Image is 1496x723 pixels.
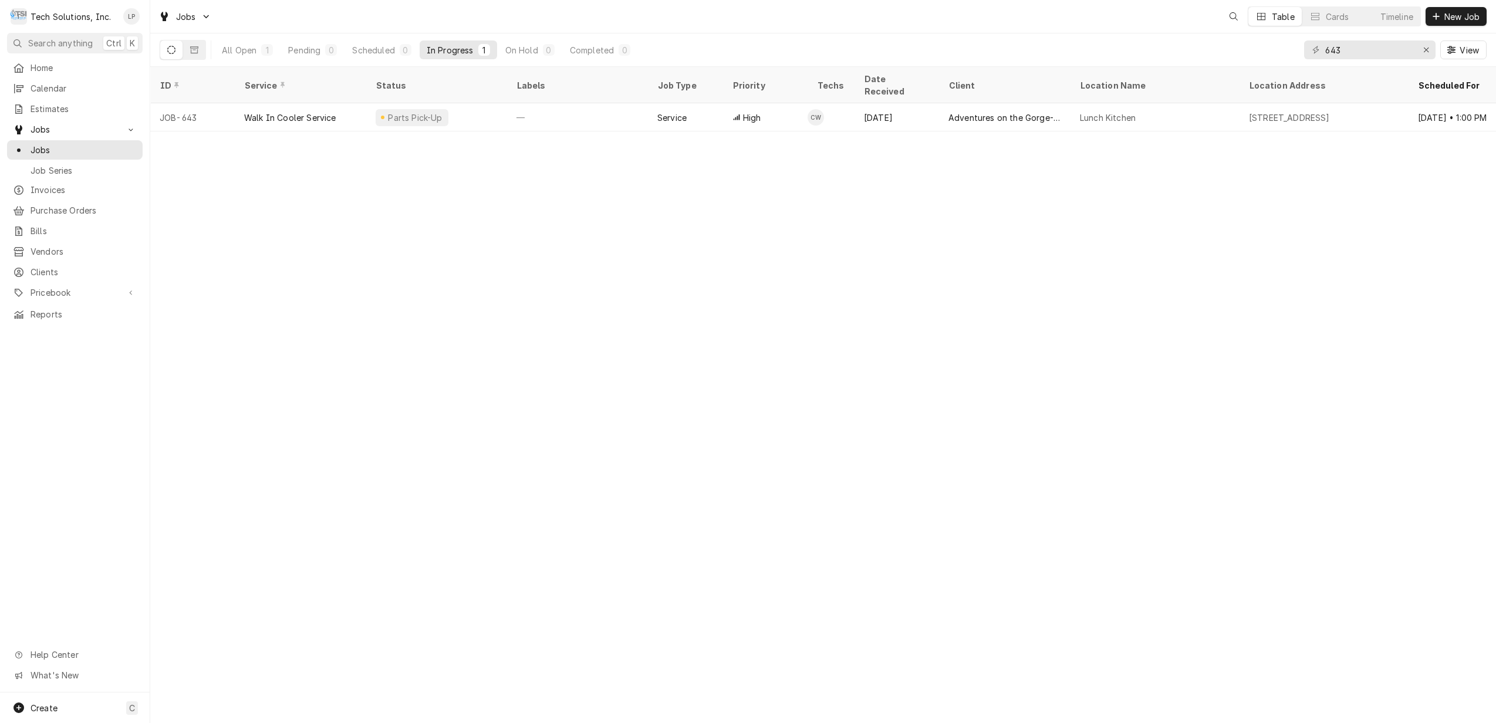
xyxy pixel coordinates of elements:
[31,62,137,74] span: Home
[123,8,140,25] div: Lisa Paschal's Avatar
[244,112,336,124] div: Walk In Cooler Service
[7,140,143,160] a: Jobs
[7,283,143,302] a: Go to Pricebook
[244,79,354,92] div: Service
[11,8,27,25] div: Tech Solutions, Inc.'s Avatar
[657,79,714,92] div: Job Type
[31,11,111,23] div: Tech Solutions, Inc.
[11,8,27,25] div: T
[1272,11,1295,23] div: Table
[621,44,628,56] div: 0
[28,37,93,49] span: Search anything
[31,103,137,115] span: Estimates
[1442,11,1482,23] span: New Job
[31,204,137,217] span: Purchase Orders
[7,221,143,241] a: Bills
[31,184,137,196] span: Invoices
[1224,7,1243,26] button: Open search
[376,79,495,92] div: Status
[657,112,687,124] div: Service
[808,109,824,126] div: Coleton Wallace's Avatar
[7,305,143,324] a: Reports
[817,79,845,92] div: Techs
[7,120,143,139] a: Go to Jobs
[327,44,335,56] div: 0
[7,645,143,664] a: Go to Help Center
[1249,79,1397,92] div: Location Address
[7,58,143,77] a: Home
[427,44,474,56] div: In Progress
[948,112,1061,124] div: Adventures on the Gorge-Aramark Destinations
[505,44,538,56] div: On Hold
[31,308,137,320] span: Reports
[31,703,58,713] span: Create
[507,103,648,131] div: —
[1380,11,1413,23] div: Timeline
[1325,40,1413,59] input: Keyword search
[7,201,143,220] a: Purchase Orders
[31,245,137,258] span: Vendors
[288,44,320,56] div: Pending
[150,103,235,131] div: JOB-643
[570,44,614,56] div: Completed
[1080,79,1228,92] div: Location Name
[7,180,143,200] a: Invoices
[7,262,143,282] a: Clients
[7,665,143,685] a: Go to What's New
[31,123,119,136] span: Jobs
[31,225,137,237] span: Bills
[545,44,552,56] div: 0
[129,702,135,714] span: C
[31,648,136,661] span: Help Center
[154,7,216,26] a: Go to Jobs
[1440,40,1487,59] button: View
[1080,112,1136,124] div: Lunch Kitchen
[123,8,140,25] div: LP
[1417,40,1436,59] button: Erase input
[1457,44,1481,56] span: View
[808,109,824,126] div: CW
[31,164,137,177] span: Job Series
[31,144,137,156] span: Jobs
[31,286,119,299] span: Pricebook
[864,73,927,97] div: Date Received
[160,79,223,92] div: ID
[7,99,143,119] a: Estimates
[130,37,135,49] span: K
[481,44,488,56] div: 1
[1249,112,1330,124] div: [STREET_ADDRESS]
[7,33,143,53] button: Search anythingCtrlK
[31,669,136,681] span: What's New
[222,44,256,56] div: All Open
[743,112,761,124] span: High
[516,79,639,92] div: Labels
[1426,7,1487,26] button: New Job
[732,79,796,92] div: Priority
[264,44,271,56] div: 1
[7,161,143,180] a: Job Series
[855,103,939,131] div: [DATE]
[948,79,1059,92] div: Client
[31,266,137,278] span: Clients
[1326,11,1349,23] div: Cards
[7,79,143,98] a: Calendar
[352,44,394,56] div: Scheduled
[7,242,143,261] a: Vendors
[176,11,196,23] span: Jobs
[106,37,121,49] span: Ctrl
[387,112,444,124] div: Parts Pick-Up
[31,82,137,94] span: Calendar
[402,44,409,56] div: 0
